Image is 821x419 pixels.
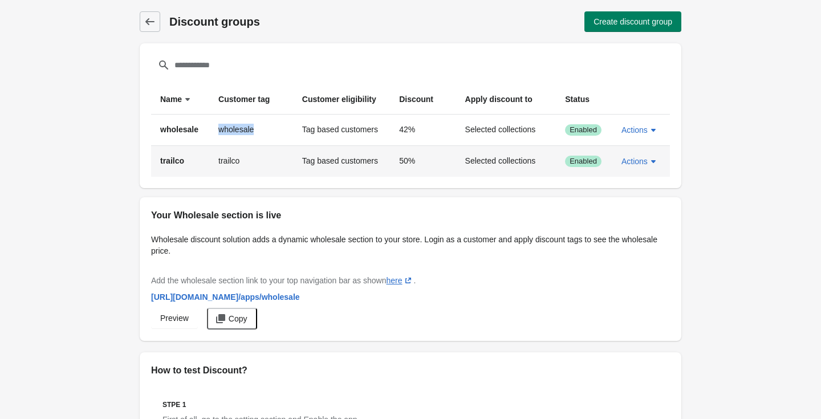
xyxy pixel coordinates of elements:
span: Actions [621,157,648,166]
span: Discount [399,93,433,105]
button: Discount [395,89,449,109]
button: Apply discount to [461,89,548,109]
span: Enabled [570,157,597,166]
span: Copy [229,314,247,323]
span: Wholesale discount solution adds a dynamic wholesale section to your store. Login as a customer a... [151,235,657,255]
a: [URL][DOMAIN_NAME]/apps/wholesale [147,287,304,307]
span: Create discount group [594,17,672,26]
h3: Stpe 1 [162,400,659,409]
span: Enabled [570,125,597,135]
td: wholesale [209,115,293,145]
span: [URL][DOMAIN_NAME] /apps/wholesale [151,292,300,302]
td: trailco [209,145,293,177]
button: Copy [207,308,258,329]
td: Tag based customers [293,145,390,177]
span: wholesale [160,125,198,134]
td: Selected collections [456,145,556,177]
span: Customer tag [218,93,270,105]
a: here(opens a new window) [386,276,413,285]
td: Tag based customers [293,115,390,145]
span: trailco [160,156,184,165]
span: Name [160,93,182,105]
span: Actions [621,125,648,135]
td: Selected collections [456,115,556,145]
span: Status [565,95,590,104]
td: 42% [390,115,456,145]
a: Preview [151,308,198,328]
td: 50% [390,145,456,177]
span: Customer eligibility [302,95,376,104]
button: Actions [617,151,664,172]
button: sort ascending byName [156,89,198,109]
h2: How to test Discount? [151,364,670,377]
button: Create discount group [584,11,681,32]
h2: Your Wholesale section is live [151,209,670,222]
a: Discount groups [140,11,160,32]
span: Apply discount to [465,93,533,105]
button: Customer tag [214,89,286,109]
span: Add the wholesale section link to your top navigation bar as shown . [151,276,416,285]
button: Actions [617,120,664,140]
h1: Discount groups [169,14,413,30]
span: Preview [160,314,189,323]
